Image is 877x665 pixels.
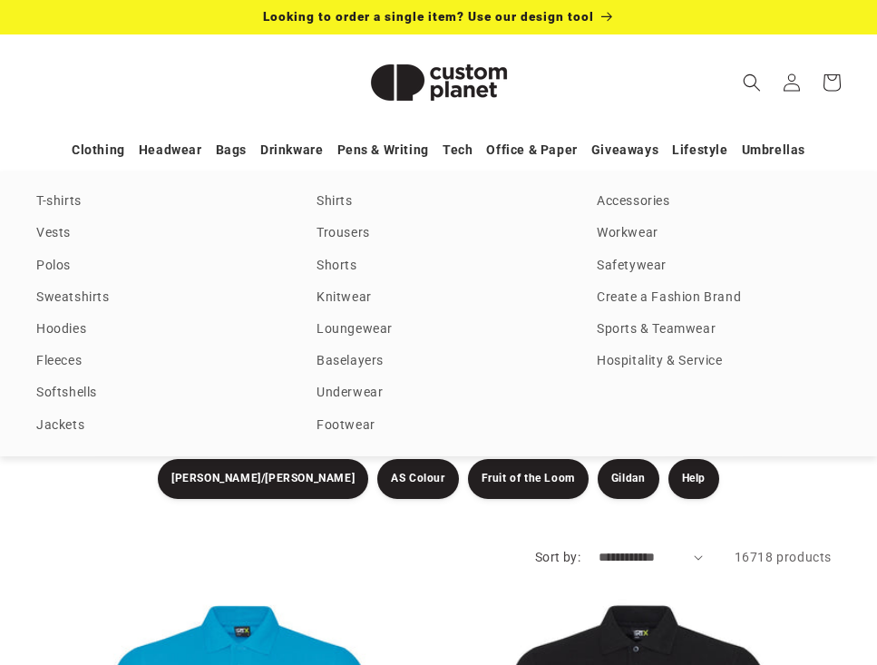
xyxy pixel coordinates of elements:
[317,318,560,342] a: Loungewear
[735,550,832,564] span: 16718 products
[260,134,323,166] a: Drinkware
[591,134,658,166] a: Giveaways
[317,254,560,279] a: Shorts
[348,42,530,123] img: Custom Planet
[36,381,280,406] a: Softshells
[36,221,280,246] a: Vests
[317,414,560,438] a: Footwear
[786,578,877,665] iframe: Chat Widget
[317,190,560,214] a: Shirts
[36,318,280,342] a: Hoodies
[36,190,280,214] a: T-shirts
[597,318,841,342] a: Sports & Teamwear
[732,63,772,103] summary: Search
[36,254,280,279] a: Polos
[36,414,280,438] a: Jackets
[317,381,560,406] a: Underwear
[672,134,727,166] a: Lifestyle
[317,221,560,246] a: Trousers
[216,134,247,166] a: Bags
[597,286,841,310] a: Create a Fashion Brand
[263,9,594,24] span: Looking to order a single item? Use our design tool
[36,349,280,374] a: Fleeces
[158,459,368,499] a: [PERSON_NAME]/[PERSON_NAME]
[72,134,125,166] a: Clothing
[535,550,580,564] label: Sort by:
[742,134,805,166] a: Umbrellas
[337,134,429,166] a: Pens & Writing
[341,34,536,130] a: Custom Planet
[597,221,841,246] a: Workwear
[377,459,458,499] a: AS Colour
[443,134,473,166] a: Tech
[597,349,841,374] a: Hospitality & Service
[598,459,659,499] a: Gildan
[468,459,589,499] a: Fruit of the Loom
[317,286,560,310] a: Knitwear
[597,190,841,214] a: Accessories
[486,134,577,166] a: Office & Paper
[36,286,280,310] a: Sweatshirts
[317,349,560,374] a: Baselayers
[597,254,841,279] a: Safetywear
[139,134,202,166] a: Headwear
[668,459,719,499] a: Help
